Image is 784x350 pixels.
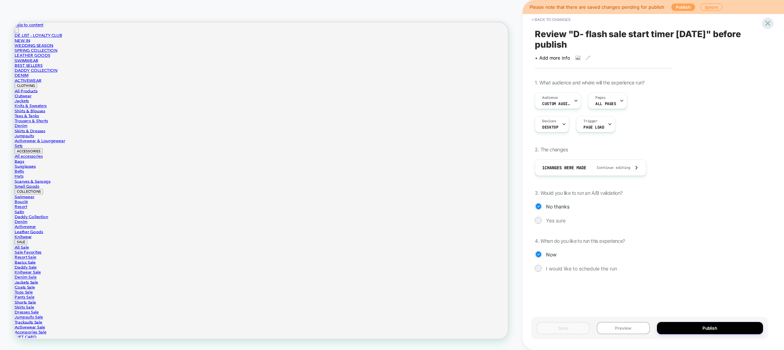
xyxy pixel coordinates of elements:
[542,101,570,106] span: Custom Audience
[537,322,590,334] button: Save
[542,125,558,130] span: DESKTOP
[546,204,569,210] span: No thanks
[546,266,617,272] span: I would like to schedule the run
[535,146,568,152] span: 2. The changes
[590,165,630,170] span: Continue editing
[597,322,650,334] button: Preview
[542,119,556,124] span: Devices
[700,4,722,11] button: Ignore
[231,5,250,16] span: HOMEPAGE
[535,80,644,85] span: 1. What audience and where will the experience run?
[542,165,586,171] span: 1 Changes were made
[583,125,604,130] span: Page Load
[546,252,556,258] span: Now
[546,218,566,224] span: Yes sure
[595,95,605,100] span: Pages
[535,238,625,244] span: 4. When do you like to run this experience?
[671,4,695,11] button: Publish
[535,29,765,50] span: Review " D- flash sale start timer [DATE] " before publish
[583,119,597,124] span: Trigger
[264,5,291,16] span: Theme: MAIN
[535,190,622,196] span: 3. Would you like to run an A/B validation?
[657,322,763,334] button: Publish
[528,14,574,25] button: < Back to changes
[595,101,616,106] span: ALL PAGES
[535,55,570,61] span: + Add more info
[542,95,558,100] span: Audience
